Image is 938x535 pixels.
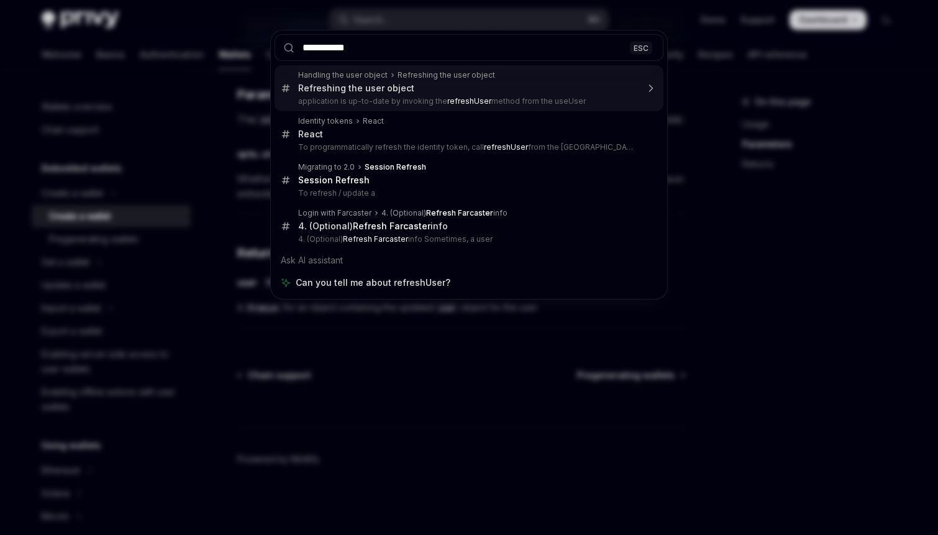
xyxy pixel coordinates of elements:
div: React [363,116,384,126]
b: refreshUser [484,142,528,152]
p: application is up-to-date by invoking the method from the useUser [298,96,637,106]
div: Ask AI assistant [275,249,663,272]
b: refreshUser [447,96,491,106]
div: 4. (Optional) info [381,208,508,218]
b: Session Refresh [298,175,370,185]
p: To programmatically refresh the identity token, call from the [GEOGRAPHIC_DATA] [298,142,637,152]
p: To refresh / update a [298,188,637,198]
div: Login with Farcaster [298,208,371,218]
b: Session Refresh [365,162,426,171]
div: Identity tokens [298,116,353,126]
b: Refresh Farcaster [426,208,493,217]
b: Refresh Farcaster [353,221,430,231]
span: Can you tell me about refreshUser? [296,277,450,289]
div: ESC [630,41,652,54]
div: Refreshing the user object [398,70,495,80]
div: Refreshing the user object [298,83,414,94]
div: Migrating to 2.0 [298,162,355,172]
div: Handling the user object [298,70,388,80]
div: React [298,129,323,140]
b: Refresh Farcaster [343,234,408,244]
div: 4. (Optional) info [298,221,448,232]
p: 4. (Optional) info Sometimes, a user [298,234,637,244]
